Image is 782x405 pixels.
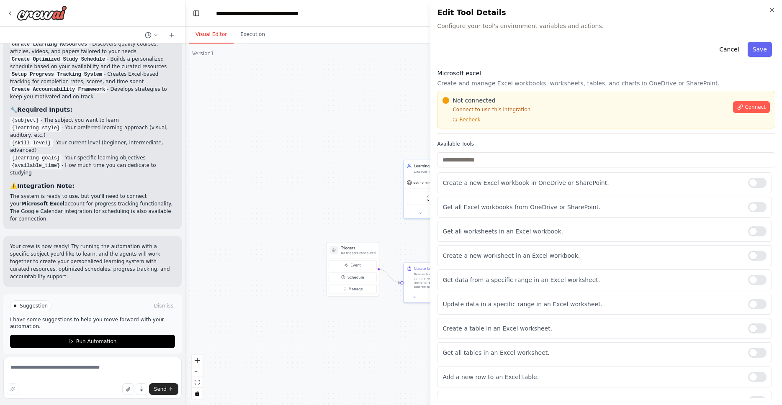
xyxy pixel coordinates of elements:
[714,42,744,57] button: Cancel
[733,101,770,113] button: Connect
[10,316,175,330] p: I have some suggestions to help you move forward with your automation.
[10,139,175,154] li: - Your current level (beginner, intermediate, advanced)
[10,40,175,55] li: - Discovers quality courses, articles, videos, and papers tailored to your needs
[10,105,175,114] h3: 🔧
[442,227,741,236] p: Get all worksheets in an Excel workbook.
[403,160,467,219] div: Learning Resource CuratorDiscover, evaluate, and curate personalized learning resources for {subj...
[341,251,376,255] p: No triggers configured
[442,106,728,113] p: Connect to use this integration
[21,201,64,207] strong: Microsoft Excel
[437,141,775,147] label: Available Tools
[442,324,741,333] p: Create a table in an Excel worksheet.
[414,266,463,271] div: Curate Learning Resources
[437,7,775,18] h2: Edit Tool Details
[10,335,175,348] button: Run Automation
[745,104,766,110] span: Connect
[442,203,741,211] p: Get all Excel workbooks from OneDrive or SharePoint.
[192,377,203,388] button: fit view
[10,124,175,139] li: - Your preferred learning approach (visual, auditory, etc.)
[165,30,178,40] button: Start a new chat
[76,338,117,345] span: Run Automation
[341,246,376,251] h3: Triggers
[192,366,203,377] button: zoom out
[10,71,104,78] code: Setup Progress Tracking System
[216,9,337,18] nav: breadcrumb
[442,251,741,260] p: Create a new worksheet in an Excel workbook.
[442,300,741,308] p: Update data in a specific range in an Excel worksheet.
[347,274,364,279] span: Schedule
[748,42,772,57] button: Save
[350,263,361,268] span: Event
[154,386,167,392] span: Send
[17,106,72,113] strong: Required Inputs:
[10,56,107,63] code: Create Optimized Study Schedule
[20,302,48,309] span: Suggestion
[414,272,464,289] div: Research and curate a comprehensive collection of learning resources for {subject} tailored to th...
[329,284,377,294] button: Manage
[10,41,89,48] code: Curate Learning Resources
[414,163,464,168] div: Learning Resource Curator
[442,116,480,123] button: Recheck
[234,26,272,44] button: Execution
[136,383,147,395] button: Click to speak your automation idea
[10,192,175,223] p: The system is ready to use, but you'll need to connect your account for progress tracking functio...
[403,262,467,302] div: Curate Learning ResourcesResearch and curate a comprehensive collection of learning resources for...
[424,294,446,300] button: No output available
[326,242,379,296] div: TriggersNo triggers configuredEventScheduleManage
[17,182,75,189] strong: Integration Note:
[10,124,62,132] code: {learning_style}
[149,383,178,395] button: Send
[437,22,775,30] span: Configure your tool's environment variables and actions.
[192,355,203,399] div: React Flow controls
[10,154,62,162] code: {learning_goals}
[10,161,175,177] li: - How much time you can dedicate to studying
[442,179,741,187] p: Create a new Excel workbook in OneDrive or SharePoint.
[10,139,53,147] code: {skill_level}
[10,243,175,280] p: Your crew is now ready! Try running the automation with a specific subject you'd like to learn, a...
[10,117,41,124] code: {subject}
[349,287,363,292] span: Manage
[10,154,175,161] li: - Your specific learning objectives
[192,50,214,57] div: Version 1
[10,70,175,85] li: - Creates Excel-based tracking for completion rates, scores, and time spent
[122,383,134,395] button: Upload files
[190,8,202,19] button: Hide left sidebar
[192,355,203,366] button: zoom in
[453,96,495,105] span: Not connected
[442,349,741,357] p: Get all tables in an Excel worksheet.
[378,267,400,285] g: Edge from triggers to 1565a982-192f-48b9-98e1-b2d4f02df5ee
[141,30,162,40] button: Switch to previous chat
[17,5,67,21] img: Logo
[10,162,62,169] code: {available_time}
[442,276,741,284] p: Get data from a specific range in an Excel worksheet.
[442,373,741,381] p: Add a new row to an Excel table.
[152,302,175,310] button: Dismiss
[10,55,175,70] li: - Builds a personalized schedule based on your availability and the curated resources
[7,383,18,395] button: Improve this prompt
[192,388,203,399] button: toggle interactivity
[427,195,433,202] img: ScrapeWebsiteTool
[414,181,432,185] span: gpt-4o-mini
[437,69,775,77] h3: Microsoft excel
[10,85,175,100] li: - Develops strategies to keep you motivated and on track
[437,79,775,87] p: Create and manage Excel workbooks, worksheets, tables, and charts in OneDrive or SharePoint.
[10,86,107,93] code: Create Accountability Framework
[10,182,175,190] h3: ⚠️
[10,116,175,124] li: - The subject you want to learn
[189,26,234,44] button: Visual Editor
[459,116,480,123] span: Recheck
[329,261,377,270] button: Event
[329,272,377,282] button: Schedule
[414,169,464,174] div: Discover, evaluate, and curate personalized learning resources for {subject} based on {learning_s...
